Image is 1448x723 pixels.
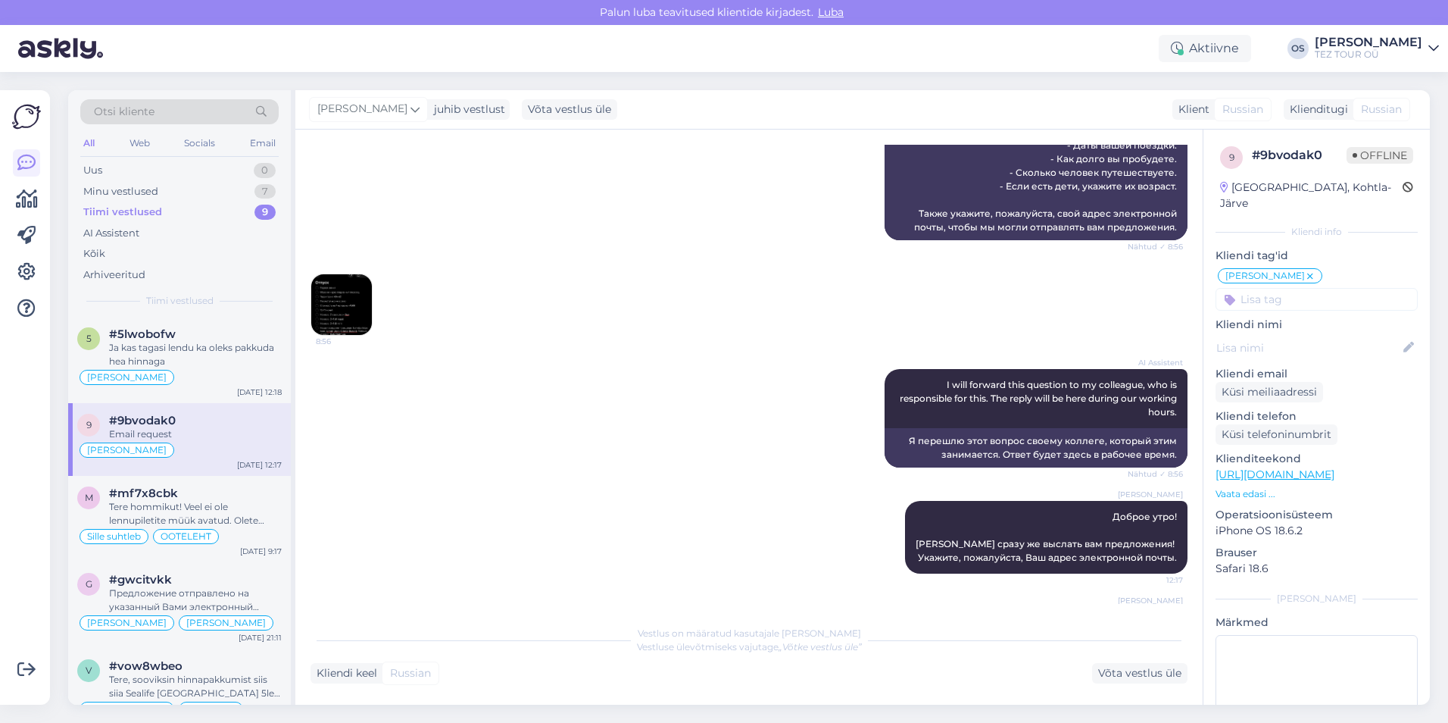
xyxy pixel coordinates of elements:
p: Brauser [1216,545,1418,561]
div: Tere, sooviksin hinnapakkumist siis siia Sealife [GEOGRAPHIC_DATA] 5le täiskasvanule 7 ööd. välju... [109,673,282,700]
span: Otsi kliente [94,104,154,120]
span: [PERSON_NAME] [317,101,407,117]
div: Tiimi vestlused [83,205,162,220]
div: Arhiveeritud [83,268,145,283]
p: iPhone OS 18.6.2 [1216,523,1418,539]
div: [DATE] 12:18 [237,387,282,398]
p: Vaata edasi ... [1216,487,1418,501]
span: #mf7x8cbk [109,487,178,500]
div: juhib vestlust [428,102,505,117]
div: Я перешлю этот вопрос своему коллеге, который этим занимается. Ответ будет здесь в рабочее время. [885,428,1187,468]
div: # 9bvodak0 [1252,146,1347,164]
div: Kliendi keel [311,665,377,681]
div: [DATE] 12:17 [237,459,282,471]
div: Чтобы найти для вас лучшее предложение по бронированию, нам нужны некоторые данные: - Даты вашей ... [885,92,1187,240]
span: v [86,665,92,676]
span: AI Assistent [1126,357,1183,368]
span: Vestlus on määratud kasutajale [PERSON_NAME] [638,628,861,639]
div: 7 [254,184,276,199]
div: AI Assistent [83,226,139,241]
div: Kõik [83,246,105,261]
span: [PERSON_NAME] [87,373,167,382]
div: Küsi telefoninumbrit [1216,424,1337,445]
i: „Võtke vestlus üle” [779,641,862,653]
p: Kliendi email [1216,366,1418,382]
input: Lisa tag [1216,288,1418,311]
span: Sille suhtleb [87,532,141,541]
div: Email request [109,427,282,441]
div: [GEOGRAPHIC_DATA], Kohtla-Järve [1220,180,1403,211]
div: OS [1287,38,1309,59]
div: Kliendi info [1216,225,1418,239]
p: Klienditeekond [1216,451,1418,467]
div: 0 [254,163,276,178]
img: Attachment [311,274,372,335]
a: [URL][DOMAIN_NAME] [1216,468,1334,481]
div: All [80,133,98,153]
div: Minu vestlused [83,184,158,199]
span: Russian [1361,102,1402,117]
span: #5lwobofw [109,327,176,341]
div: 9 [254,205,276,220]
div: [DATE] 9:17 [240,546,282,557]
span: 9 [1229,152,1234,163]
span: g [86,578,92,590]
div: Aktiivne [1159,35,1251,62]
p: Kliendi telefon [1216,408,1418,424]
div: Web [126,133,153,153]
p: Safari 18.6 [1216,561,1418,577]
div: Socials [181,133,218,153]
div: Võta vestlus üle [1092,663,1187,684]
div: Предложение отправлено на указанный Вами электронный адрес. [109,587,282,614]
span: [PERSON_NAME] [186,618,266,628]
div: Email [247,133,279,153]
span: m [85,492,93,503]
span: [PERSON_NAME] [87,446,167,455]
div: Küsi meiliaadressi [1216,382,1323,402]
span: 5 [86,333,92,344]
span: Tiimi vestlused [146,294,214,308]
span: #9bvodak0 [109,414,176,427]
span: 9 [86,419,92,430]
span: 12:17 [1126,574,1183,586]
span: I will forward this question to my colleague, who is responsible for this. The reply will be here... [900,379,1179,418]
span: #gwcitvkk [109,573,172,587]
span: Nähtud ✓ 8:56 [1126,468,1183,480]
span: Nähtud ✓ 8:56 [1126,241,1183,252]
p: Kliendi nimi [1216,317,1418,333]
p: Kliendi tag'id [1216,248,1418,264]
div: Tere hommikut! Veel ei ole lennupiletite müük avatud. Olete ootelehel. [PERSON_NAME] kohe kui pil... [109,500,282,527]
span: OOTELEHT [161,532,211,541]
div: Võta vestlus üle [522,99,617,120]
div: Klienditugi [1284,102,1348,117]
span: #vow8wbeo [109,659,183,673]
div: [PERSON_NAME] [1315,36,1422,49]
a: [PERSON_NAME]TEZ TOUR OÜ [1315,36,1439,61]
div: Klient [1172,102,1209,117]
span: Russian [1222,102,1263,117]
span: 8:56 [316,336,373,347]
span: Offline [1347,147,1413,164]
p: Operatsioonisüsteem [1216,507,1418,523]
input: Lisa nimi [1216,340,1400,356]
div: [DATE] 21:11 [239,632,282,643]
span: Luba [813,5,848,19]
span: Vestluse ülevõtmiseks vajutage [637,641,862,653]
div: Uus [83,163,102,178]
div: [PERSON_NAME] [1216,592,1418,606]
p: Märkmed [1216,615,1418,631]
span: [PERSON_NAME] [1225,271,1305,280]
div: TEZ TOUR OÜ [1315,49,1422,61]
img: Askly Logo [12,102,41,131]
div: Ja kas tagasi lendu ka oleks pakkuda hea hinnaga [109,341,282,368]
span: [PERSON_NAME] [1118,595,1183,606]
span: [PERSON_NAME] [1118,489,1183,500]
span: Russian [390,665,431,681]
span: [PERSON_NAME] [87,618,167,628]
